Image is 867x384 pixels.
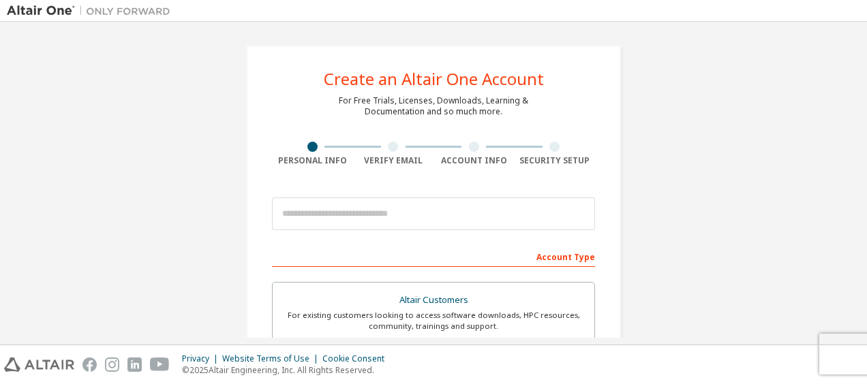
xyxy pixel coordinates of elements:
div: Cookie Consent [322,353,393,364]
img: instagram.svg [105,357,119,372]
div: Security Setup [515,155,596,166]
div: Account Type [272,245,595,267]
img: altair_logo.svg [4,357,74,372]
img: Altair One [7,4,177,18]
div: Create an Altair One Account [324,71,544,87]
img: linkedin.svg [127,357,142,372]
div: Account Info [433,155,515,166]
img: youtube.svg [150,357,170,372]
div: Altair Customers [281,291,586,310]
img: facebook.svg [82,357,97,372]
div: Personal Info [272,155,353,166]
div: Verify Email [353,155,434,166]
p: © 2025 Altair Engineering, Inc. All Rights Reserved. [182,364,393,376]
div: Website Terms of Use [222,353,322,364]
div: For existing customers looking to access software downloads, HPC resources, community, trainings ... [281,310,586,332]
div: Privacy [182,353,222,364]
div: For Free Trials, Licenses, Downloads, Learning & Documentation and so much more. [339,95,528,117]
